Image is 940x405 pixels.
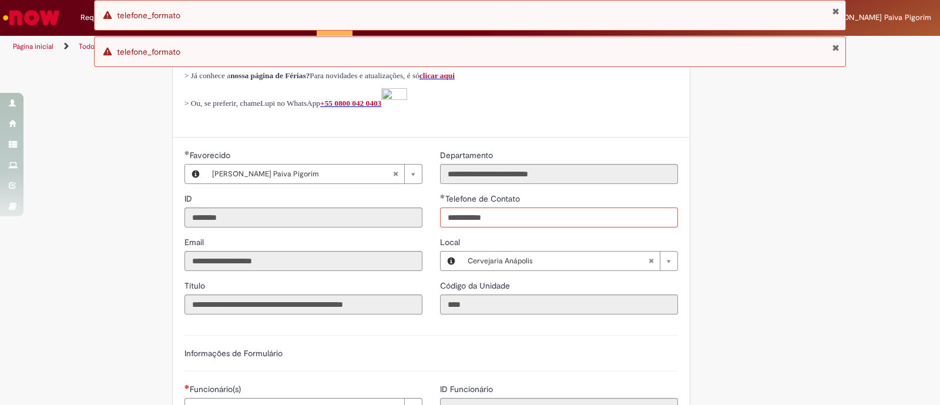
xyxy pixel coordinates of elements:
label: Somente leitura - Departamento [440,149,495,161]
button: Favorecido, Visualizar este registro Murilo Henrique Dias Paiva Pigorim [185,165,206,183]
a: Página inicial [13,42,53,51]
label: Somente leitura - ID [184,193,194,205]
a: Cervejaria AnápolisLimpar campo Local [462,252,677,270]
abbr: Limpar campo Local [642,252,660,270]
a: [PERSON_NAME] Paiva PigorimLimpar campo Favorecido [206,165,422,183]
abbr: Limpar campo Favorecido [387,165,404,183]
span: > Já conhece a Para novidades e atualizações, é só [184,71,455,80]
span: [PERSON_NAME] Paiva Pigorim [212,165,392,183]
span: Telefone de Contato [445,193,522,204]
a: +55 0800 042 0403 [320,98,407,108]
input: Telefone de Contato [440,207,678,227]
label: Somente leitura - Email [184,236,206,248]
span: telefone_formato [117,10,180,21]
span: Lupi no WhatsApp [260,99,320,108]
ul: Trilhas de página [9,36,618,58]
input: Título [184,294,422,314]
span: Somente leitura - Departamento [440,150,495,160]
span: Somente leitura - ID Funcionário [440,384,495,394]
span: Somente leitura - Título [184,280,207,291]
button: Fechar Notificação [832,6,840,16]
span: Cervejaria Anápolis [468,252,648,270]
span: +55 0800 042 0403 [320,99,381,108]
a: clicar aqui [419,71,455,80]
span: Obrigatório Preenchido [440,194,445,199]
button: Local, Visualizar este registro Cervejaria Anápolis [441,252,462,270]
button: Fechar Notificação [832,43,840,52]
input: ID [184,207,422,227]
span: Somente leitura - Email [184,237,206,247]
img: sys_attachment.do [381,88,407,119]
span: Necessários [184,384,190,389]
span: telefone_formato [117,46,180,57]
strong: nossa página de Férias? [230,71,310,80]
input: Departamento [440,164,678,184]
span: Somente leitura - Código da Unidade [440,280,512,291]
span: Requisições [80,12,122,24]
label: Somente leitura - Título [184,280,207,292]
span: Obrigatório Preenchido [184,150,190,155]
input: Código da Unidade [440,294,678,314]
span: > Ou, se preferir, chame [184,99,260,108]
img: ServiceNow [1,6,62,29]
span: Local [440,237,462,247]
span: Necessários - Funcionário(s) [190,384,243,394]
input: Email [184,251,422,271]
label: Informações de Formulário [184,348,283,359]
span: Somente leitura - ID [184,193,194,204]
a: Todos os Catálogos [79,42,141,51]
label: Somente leitura - Código da Unidade [440,280,512,292]
span: [PERSON_NAME] Paiva Pigorim [822,12,931,22]
span: Necessários - Favorecido [190,150,233,160]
